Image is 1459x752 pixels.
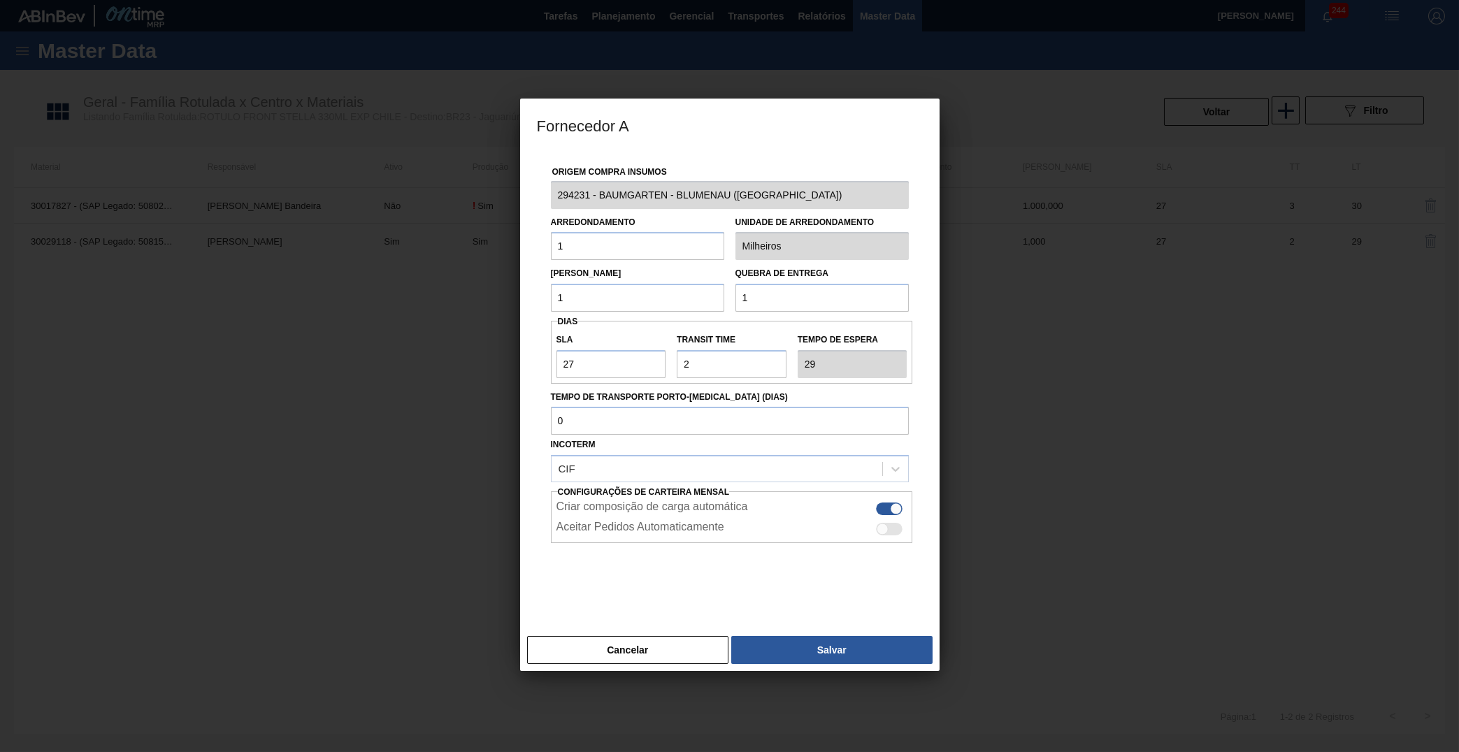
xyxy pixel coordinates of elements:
label: [PERSON_NAME] [551,268,621,278]
div: Essa configuração habilita a criação automática de composição de carga do lado do fornecedor caso... [551,497,913,517]
button: Cancelar [527,636,729,664]
label: Tempo de Transporte Porto-[MEDICAL_DATA] (dias) [551,387,909,407]
label: Unidade de arredondamento [735,212,909,233]
label: Incoterm [551,440,596,449]
label: SLA [556,330,666,350]
label: Tempo de espera [798,330,907,350]
span: Configurações de Carteira Mensal [558,487,730,497]
button: Salvar [731,636,932,664]
label: Transit Time [677,330,786,350]
div: Essa configuração habilita aceite automático do pedido do lado do fornecedor [551,517,913,537]
label: Origem Compra Insumos [552,167,667,177]
label: Aceitar Pedidos Automaticamente [556,521,724,537]
h3: Fornecedor A [520,99,940,152]
label: Criar composição de carga automática [556,500,748,517]
div: CIF [559,463,575,475]
label: Arredondamento [551,217,635,227]
span: Dias [558,317,578,326]
label: Quebra de entrega [735,268,829,278]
